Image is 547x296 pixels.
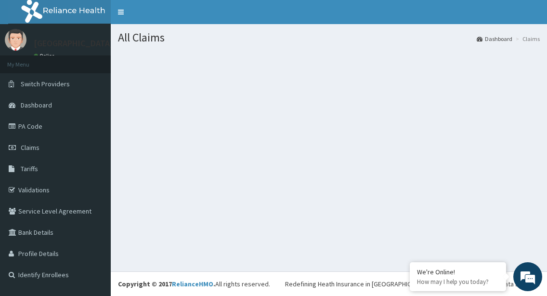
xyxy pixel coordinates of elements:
span: Switch Providers [21,80,70,88]
textarea: Type your message and hit 'Enter' [5,195,183,229]
img: d_794563401_company_1708531726252_794563401 [18,48,39,72]
strong: Copyright © 2017 . [118,280,215,288]
li: Claims [513,35,540,43]
a: RelianceHMO [172,280,213,288]
span: Dashboard [21,101,52,109]
div: Chat with us now [50,54,162,67]
p: [GEOGRAPHIC_DATA] [34,39,113,48]
span: We're online! [56,87,133,185]
img: User Image [5,29,26,51]
div: Redefining Heath Insurance in [GEOGRAPHIC_DATA] using Telemedicine and Data Science! [285,279,540,289]
p: How may I help you today? [417,278,499,286]
div: Minimize live chat window [158,5,181,28]
div: We're Online! [417,268,499,276]
span: Tariffs [21,164,38,173]
span: Claims [21,143,39,152]
h1: All Claims [118,31,540,44]
a: Dashboard [477,35,512,43]
footer: All rights reserved. [111,271,547,296]
a: Online [34,53,57,59]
